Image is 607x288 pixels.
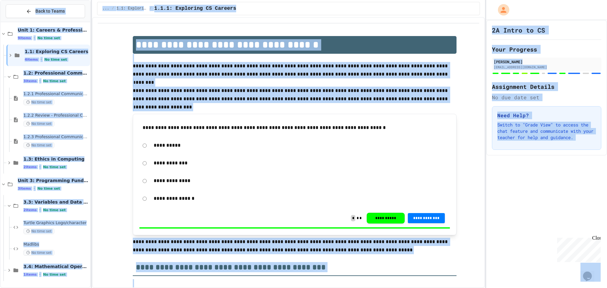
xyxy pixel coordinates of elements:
[23,79,37,83] span: 3 items
[35,8,65,15] span: Back to Teams
[497,112,596,119] h3: Need Help?
[112,6,114,11] span: /
[43,79,66,83] span: No time set
[555,235,601,262] iframe: chat widget
[23,121,54,127] span: No time set
[23,273,37,277] span: 1 items
[23,264,89,269] span: 3.4: Mathematical Operators
[34,186,35,191] span: •
[102,6,109,11] span: ...
[23,156,89,162] span: 1.3: Ethics in Computing
[3,3,44,40] div: Chat with us now!Close
[39,207,40,212] span: •
[580,263,601,282] iframe: chat widget
[40,57,42,62] span: •
[23,91,89,97] span: 1.2.1 Professional Communication
[23,250,54,256] span: No time set
[23,165,37,169] span: 2 items
[18,27,89,33] span: Unit 1: Careers & Professionalism
[18,187,31,191] span: 3 items
[492,94,601,101] div: No due date set
[25,58,38,62] span: 4 items
[39,78,40,83] span: •
[150,6,152,11] span: /
[23,134,89,140] span: 1.2.3 Professional Communication Challenge
[43,273,66,277] span: No time set
[23,208,37,212] span: 2 items
[492,45,601,54] h2: Your Progress
[23,142,54,148] span: No time set
[6,4,85,18] button: Back to Teams
[494,65,599,70] div: [EMAIL_ADDRESS][DOMAIN_NAME]
[23,220,89,226] span: Turtle Graphics Logo/character
[25,49,89,54] span: 1.1: Exploring CS Careers
[39,272,40,277] span: •
[18,36,31,40] span: 9 items
[43,208,66,212] span: No time set
[23,228,54,234] span: No time set
[44,58,67,62] span: No time set
[117,6,147,11] span: 1.1: Exploring CS Careers
[23,199,89,205] span: 3.3: Variables and Data Types
[23,242,89,247] span: Madlibs
[491,3,511,17] div: My Account
[43,165,66,169] span: No time set
[23,99,54,105] span: No time set
[34,35,35,40] span: •
[497,122,596,141] p: Switch to "Grade View" to access the chat feature and communicate with your teacher for help and ...
[494,59,599,64] div: [PERSON_NAME]
[23,113,89,118] span: 1.2.2 Review - Professional Communication
[37,36,60,40] span: No time set
[154,5,236,12] span: 1.1.1: Exploring CS Careers
[23,70,89,76] span: 1.2: Professional Communication
[39,164,40,169] span: •
[492,82,601,91] h2: Assignment Details
[37,187,60,191] span: No time set
[18,178,89,183] span: Unit 3: Programming Fundamentals
[492,26,545,34] h1: 2A Intro to CS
